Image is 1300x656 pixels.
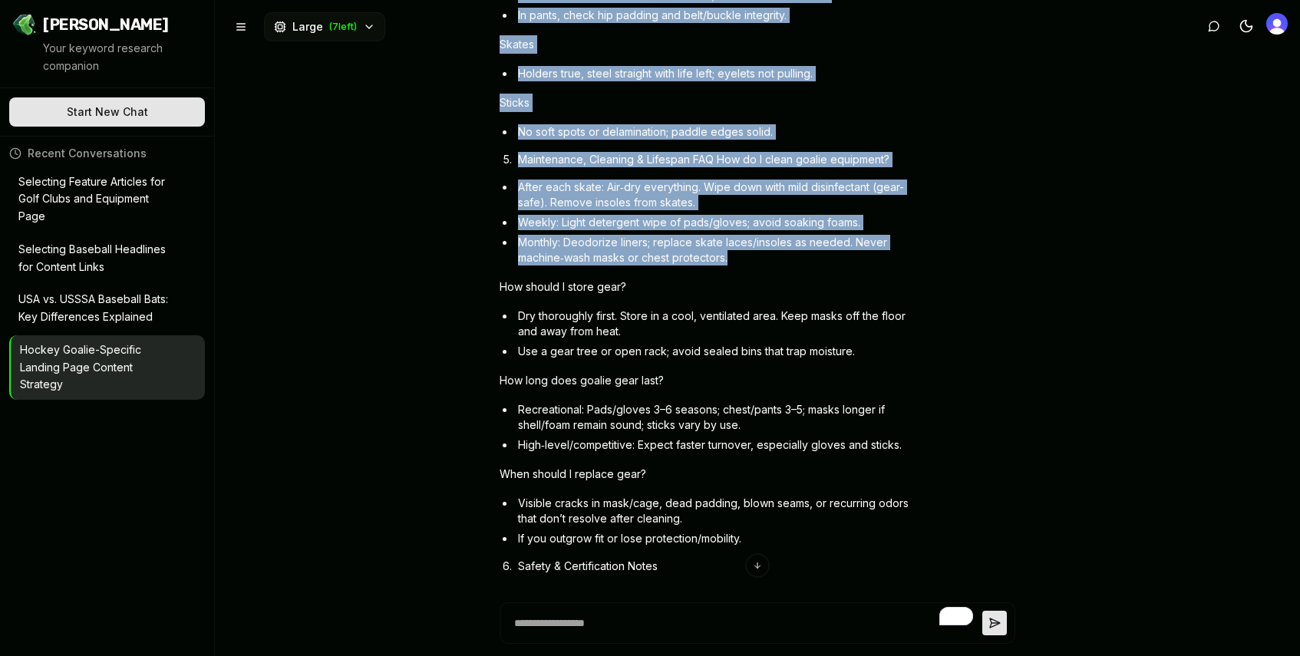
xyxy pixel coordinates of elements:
[20,341,174,394] p: Hockey Goalie-Specific Landing Page Content Strategy
[515,215,912,230] li: Weekly: Light detergent wipe of pads/gloves; avoid soaking foams.
[508,603,982,643] textarea: To enrich screen reader interactions, please activate Accessibility in Grammarly extension settings
[515,66,912,81] li: Holders true, steel straight with life left; eyelets not pulling.
[500,371,912,390] p: How long does goalie gear last?
[515,180,912,210] li: After each skate: Air‑dry everything. Wipe down with mild disinfectant (gear-safe). Remove insole...
[67,104,148,120] span: Start New Chat
[515,8,912,23] li: In pants, check hip padding and belt/buckle integrity.
[500,465,912,483] p: When should I replace gear?
[515,437,912,453] li: High‑level/competitive: Expect faster turnover, especially gloves and sticks.
[515,344,912,359] li: Use a gear tree or open rack; avoid sealed bins that trap moisture.
[9,285,205,332] button: USA vs. USSSA Baseball Bats: Key Differences Explained
[500,94,912,112] p: Sticks
[500,35,912,54] p: Skates
[515,308,912,339] li: Dry thoroughly first. Store in a cool, ventilated area. Keep masks off the floor and away from heat.
[1266,13,1288,35] img: Lauren Sauser
[515,235,912,265] li: Monthly: Deodorize liners; replace skate laces/insoles as needed. Never machine‑wash masks or che...
[9,167,205,232] button: Selecting Feature Articles for Golf Clubs and Equipment Page
[329,21,357,33] span: ( 7 left)
[515,559,912,574] li: Safety & Certification Notes
[18,241,174,276] p: Selecting Baseball Headlines for Content Links
[515,152,912,167] li: Maintenance, Cleaning & Lifespan FAQ How do I clean goalie equipment?
[264,12,385,41] button: Large(7left)
[515,496,912,526] li: Visible cracks in mask/cage, dead padding, blown seams, or recurring odors that don’t resolve aft...
[43,14,169,35] span: [PERSON_NAME]
[515,124,912,140] li: No soft spots or delamination; paddle edges solid.
[11,335,205,400] button: Hockey Goalie-Specific Landing Page Content Strategy
[28,146,147,161] span: Recent Conversations
[12,12,37,37] img: Jello SEO Logo
[515,531,912,546] li: If you outgrow fit or lose protection/mobility.
[43,40,202,75] p: Your keyword research companion
[18,291,174,326] p: USA vs. USSSA Baseball Bats: Key Differences Explained
[9,235,205,282] button: Selecting Baseball Headlines for Content Links
[292,19,323,35] span: Large
[500,278,912,296] p: How should I store gear?
[9,97,205,127] button: Start New Chat
[1266,13,1288,35] button: Open user button
[515,402,912,433] li: Recreational: Pads/gloves 3–6 seasons; chest/pants 3–5; masks longer if shell/foam remain sound; ...
[18,173,174,226] p: Selecting Feature Articles for Golf Clubs and Equipment Page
